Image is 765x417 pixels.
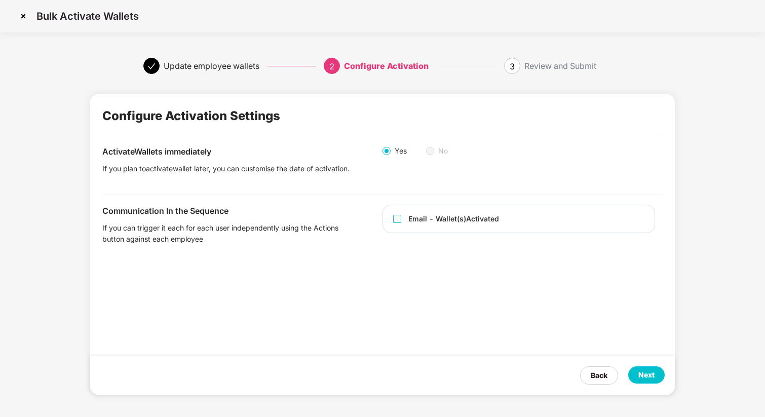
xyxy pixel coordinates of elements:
[102,145,382,158] div: Activate Wallets immediately
[36,10,139,22] p: Bulk Activate Wallets
[638,369,655,381] div: Next
[344,58,429,74] div: Configure Activation
[147,62,156,70] span: check
[329,61,334,71] span: 2
[524,58,596,74] div: Review and Submit
[102,163,352,174] div: If you plan to activate wallet later, you can customise the date of activation .
[15,8,31,24] img: svg+xml;base64,PHN2ZyBpZD0iQ3Jvc3MtMzJ4MzIiIHhtbG5zPSJodHRwOi8vd3d3LnczLm9yZy8yMDAwL3N2ZyIgd2lkdG...
[102,106,280,126] div: Configure Activation Settings
[102,205,382,217] div: Communication In the Sequence
[391,145,411,157] span: Yes
[102,222,352,245] div: If you can trigger it each for each user independently using the Actions button against each empl...
[434,145,452,157] span: No
[164,58,259,74] div: Update employee wallets
[510,61,515,71] span: 3
[591,370,607,381] div: Back
[408,213,499,224] div: Email - Wallet(s) Activated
